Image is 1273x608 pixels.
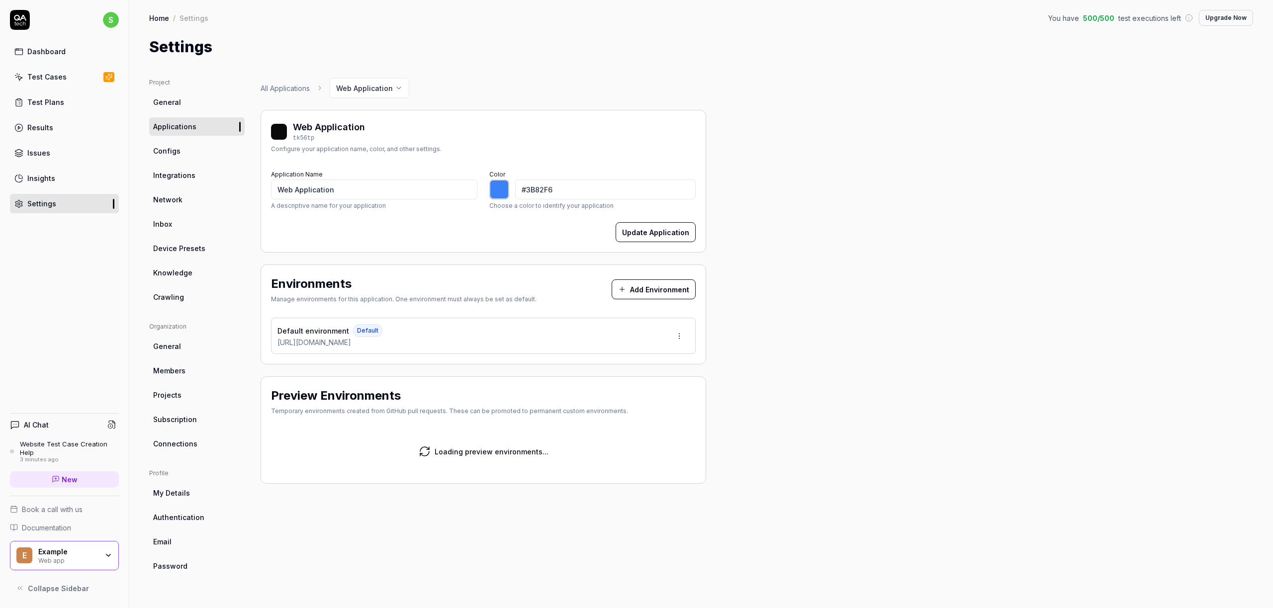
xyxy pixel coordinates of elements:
[293,120,365,134] div: Web Application
[149,288,245,306] a: Crawling
[27,46,66,57] div: Dashboard
[10,67,119,87] a: Test Cases
[149,93,245,111] a: General
[22,504,83,515] span: Book a call with us
[153,536,172,547] span: Email
[149,13,169,23] a: Home
[153,561,187,571] span: Password
[153,292,184,302] span: Crawling
[616,222,696,242] button: Update Application
[38,547,98,556] div: Example
[27,198,56,209] div: Settings
[149,117,245,136] a: Applications
[153,97,181,107] span: General
[330,78,409,98] button: Web Application
[336,83,393,93] span: Web Application
[153,390,182,400] span: Projects
[153,267,192,278] span: Knowledge
[149,484,245,502] a: My Details
[261,83,310,93] a: All Applications
[149,557,245,575] a: Password
[10,118,119,137] a: Results
[149,190,245,209] a: Network
[153,243,205,254] span: Device Presets
[153,194,182,205] span: Network
[10,42,119,61] a: Dashboard
[1083,13,1114,23] span: 500 / 500
[149,215,245,233] a: Inbox
[153,146,181,156] span: Configs
[62,474,78,485] span: New
[27,173,55,183] div: Insights
[435,446,548,457] div: Loading preview environments...
[149,322,245,331] div: Organization
[271,201,477,210] p: A descriptive name for your application
[612,279,696,299] button: Add Environment
[489,171,505,178] label: Color
[149,361,245,380] a: Members
[149,36,212,58] h1: Settings
[10,522,119,533] a: Documentation
[149,239,245,258] a: Device Presets
[103,10,119,30] button: s
[271,179,477,199] input: My Application
[10,143,119,163] a: Issues
[149,386,245,404] a: Projects
[153,365,185,376] span: Members
[515,179,696,199] input: #3B82F6
[28,583,89,594] span: Collapse Sidebar
[277,337,351,347] span: [URL][DOMAIN_NAME]
[271,275,352,293] h2: Environments
[271,407,628,416] div: Temporary environments created from GitHub pull requests. These can be promoted to permanent cust...
[149,337,245,355] a: General
[10,194,119,213] a: Settings
[27,122,53,133] div: Results
[293,134,365,143] div: tk56tp
[10,440,119,463] a: Website Test Case Creation Help3 minutes ago
[353,324,382,337] span: Default
[1199,10,1253,26] button: Upgrade Now
[489,201,696,210] p: Choose a color to identify your application
[149,166,245,184] a: Integrations
[20,440,119,456] div: Website Test Case Creation Help
[22,522,71,533] span: Documentation
[149,263,245,282] a: Knowledge
[149,410,245,429] a: Subscription
[271,387,401,405] h2: Preview Environments
[271,295,537,304] div: Manage environments for this application. One environment must always be set as default.
[153,512,204,522] span: Authentication
[277,326,349,336] span: Default environment
[38,556,98,564] div: Web app
[20,456,119,463] div: 3 minutes ago
[149,434,245,453] a: Connections
[103,12,119,28] span: s
[180,13,208,23] div: Settings
[10,92,119,112] a: Test Plans
[10,504,119,515] a: Book a call with us
[173,13,176,23] div: /
[27,72,67,82] div: Test Cases
[10,541,119,571] button: EExampleWeb app
[149,508,245,526] a: Authentication
[271,145,442,154] div: Configure your application name, color, and other settings.
[153,414,197,425] span: Subscription
[153,121,196,132] span: Applications
[1118,13,1181,23] span: test executions left
[153,438,197,449] span: Connections
[153,219,172,229] span: Inbox
[149,78,245,87] div: Project
[149,469,245,478] div: Profile
[1048,13,1079,23] span: You have
[10,471,119,488] a: New
[153,488,190,498] span: My Details
[153,341,181,351] span: General
[24,420,49,430] h4: AI Chat
[153,170,195,180] span: Integrations
[10,578,119,598] button: Collapse Sidebar
[271,171,323,178] label: Application Name
[27,148,50,158] div: Issues
[149,532,245,551] a: Email
[27,97,64,107] div: Test Plans
[16,547,32,563] span: E
[10,169,119,188] a: Insights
